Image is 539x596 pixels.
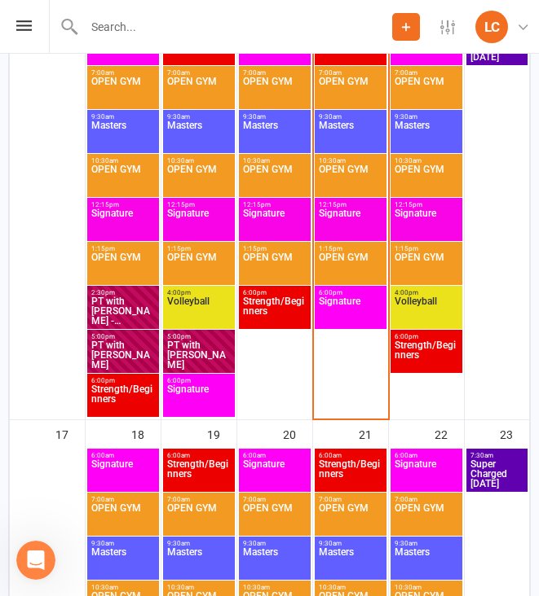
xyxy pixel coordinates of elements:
span: Masters [318,547,383,576]
span: 5:00pm [166,333,232,340]
span: Masters [394,547,459,576]
span: Help [258,487,285,498]
img: Profile image for Emily [19,116,51,148]
span: 12:15pm [166,201,232,208]
span: 5:00pm [91,333,156,340]
span: 6:00am [91,452,156,459]
span: Messages [131,487,194,498]
span: Masters [394,121,459,150]
div: 23 [500,420,529,447]
span: 1:15pm [91,245,156,252]
span: 1:15pm [166,245,232,252]
div: [PERSON_NAME] [58,72,152,89]
input: Search... [79,15,392,38]
span: Super Charged [DATE] [470,459,524,489]
span: 7:00am [318,69,383,77]
span: Signature [318,208,383,238]
span: 4:00pm [166,289,232,296]
span: 6:00pm [394,333,459,340]
span: 9:30am [318,113,383,121]
span: 7:00am [394,496,459,503]
span: OPEN GYM [166,164,232,194]
span: 1:15pm [242,245,307,252]
span: Masters [91,121,156,150]
span: Signature [318,296,383,326]
span: Strength/Beginners [91,384,156,414]
img: Sam avatar [16,191,36,210]
span: 7:00am [318,496,383,503]
span: OPEN GYM [318,503,383,532]
span: 10:30am [242,584,307,591]
span: OPEN GYM [394,503,459,532]
span: 12:15pm [394,201,459,208]
span: OPEN GYM [242,503,307,532]
h1: Messages [121,7,209,34]
span: OPEN GYM [166,252,232,282]
span: 10:30am [318,157,383,164]
span: OPEN GYM [242,164,307,194]
span: Masters [318,121,383,150]
span: OPEN GYM [318,77,383,106]
span: 10:30am [318,584,383,591]
span: 6:00am [166,452,232,459]
span: 10:30am [166,584,232,591]
span: 12:15pm [318,201,383,208]
span: Welcome! 👋 What can I help you with [DATE]? [54,177,322,190]
span: OPEN GYM [394,252,459,282]
span: Signature [166,208,232,238]
span: OPEN GYM [166,503,232,532]
span: 7:00am [242,496,307,503]
div: LC [475,11,508,43]
span: 10:30am [394,157,459,164]
button: Ask a question [90,397,237,429]
span: OPEN GYM [91,252,156,282]
span: Signature [166,384,232,414]
div: J [30,191,50,210]
span: Masters [166,547,232,576]
div: 17 [55,420,85,447]
iframe: Intercom live chat [16,541,55,580]
div: • [DATE] [110,192,156,209]
div: • [DATE] [156,132,201,149]
div: • [DATE] [156,72,201,89]
span: Volleyball [166,296,232,326]
div: 19 [207,420,236,447]
span: PT with [PERSON_NAME] [91,340,156,370]
span: 10:30am [166,157,232,164]
span: Signature [91,208,156,238]
span: 7:00am [242,69,307,77]
span: 12:15pm [242,201,307,208]
span: 6:00am [318,452,383,459]
span: 10:30am [91,157,156,164]
span: 9:30am [242,540,307,547]
span: Strength/Beginners [166,459,232,489]
span: Signature [242,208,307,238]
span: PT with [PERSON_NAME] - [PERSON_NAME] [91,296,156,326]
span: 10:30am [91,584,156,591]
div: [PERSON_NAME] [58,132,152,149]
span: Strength/Beginners [318,459,383,489]
span: 6:00pm [91,377,156,384]
span: 10:30am [242,157,307,164]
span: Masters [242,547,307,576]
span: Masters [166,121,232,150]
span: 7:00am [166,69,232,77]
img: Profile image for Emily [19,55,51,88]
div: • [DATE] [156,252,201,270]
span: Signature [394,208,459,238]
span: 1:15pm [318,245,383,252]
div: [PERSON_NAME] [58,252,152,270]
span: 9:30am [91,113,156,121]
span: 10:30am [394,584,459,591]
span: OPEN GYM [242,77,307,106]
div: 18 [131,420,161,447]
div: Clubworx [54,192,107,209]
div: 20 [283,420,312,447]
span: 7:00am [166,496,232,503]
span: 4:00pm [394,289,459,296]
span: Masters [91,547,156,576]
span: OPEN GYM [91,164,156,194]
span: 9:30am [394,540,459,547]
span: 2:30pm [91,289,156,296]
span: Signature [91,459,156,489]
